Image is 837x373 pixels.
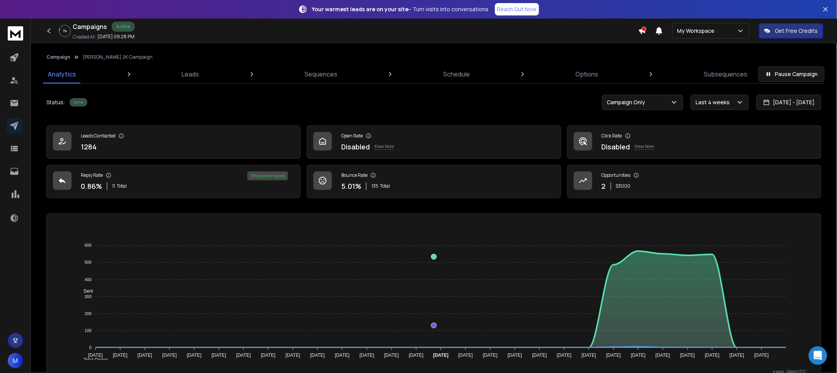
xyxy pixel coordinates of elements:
span: Total [380,183,390,189]
a: Reply Rate0.86%11Total18% positive replies [46,165,301,198]
span: Sent [78,288,93,294]
tspan: [DATE] [754,353,769,358]
tspan: [DATE] [138,353,152,358]
tspan: 600 [85,243,92,248]
p: 2 [602,181,606,192]
button: Pause Campaign [759,66,825,82]
tspan: [DATE] [261,353,276,358]
tspan: 400 [85,277,92,282]
p: Leads Contacted [81,133,116,139]
p: Sequences [305,70,338,79]
div: Active [112,22,135,32]
span: Total Opens [78,357,108,363]
tspan: 0 [89,345,92,350]
div: 18 % positive replies [247,171,288,180]
button: [DATE] - [DATE] [757,95,822,110]
tspan: [DATE] [88,353,103,358]
p: Schedule [443,70,470,79]
p: Reply Rate [81,172,103,178]
a: Opportunities2$3000 [567,165,822,198]
p: Status: [46,98,65,106]
tspan: [DATE] [433,353,449,358]
p: Bounce Rate [341,172,367,178]
div: Open Intercom Messenger [809,346,827,365]
p: Open Rate [341,133,363,139]
a: Click RateDisabledKnow More [567,125,822,159]
p: Last 4 weeks [696,98,733,106]
p: – Turn visits into conversations [312,5,489,13]
tspan: 100 [85,328,92,333]
a: Options [571,65,603,83]
p: Know More [374,144,394,150]
tspan: 500 [85,260,92,265]
button: M [8,353,23,368]
tspan: [DATE] [384,353,399,358]
a: Subsequences [699,65,752,83]
tspan: [DATE] [236,353,251,358]
p: Know More [635,144,654,150]
p: 0.86 % [81,181,102,192]
tspan: [DATE] [162,353,177,358]
p: 1284 [81,141,97,152]
p: Leads [182,70,199,79]
tspan: [DATE] [187,353,202,358]
tspan: [DATE] [557,353,572,358]
a: Open RateDisabledKnow More [307,125,561,159]
tspan: [DATE] [335,353,350,358]
span: 11 [112,183,115,189]
p: Disabled [602,141,630,152]
tspan: [DATE] [483,353,498,358]
tspan: 300 [85,294,92,299]
a: Leads [177,65,204,83]
tspan: [DATE] [360,353,374,358]
p: Subsequences [704,70,748,79]
h1: Campaigns [73,22,107,31]
p: Disabled [341,141,370,152]
a: Bounce Rate5.01%135Total [307,165,561,198]
button: Campaign [46,54,70,60]
tspan: [DATE] [656,353,670,358]
span: 135 [371,183,378,189]
p: Campaign Only [607,98,648,106]
p: 7 % [63,29,67,33]
tspan: [DATE] [730,353,744,358]
a: Sequences [300,65,342,83]
tspan: [DATE] [409,353,424,358]
p: Options [576,70,599,79]
tspan: [DATE] [286,353,300,358]
a: Analytics [43,65,81,83]
button: Get Free Credits [759,23,823,39]
p: $ 3000 [616,183,631,189]
strong: Your warmest leads are on your site [312,5,409,13]
tspan: [DATE] [606,353,621,358]
tspan: [DATE] [582,353,596,358]
img: logo [8,26,23,41]
p: Click Rate [602,133,622,139]
a: Schedule [439,65,475,83]
tspan: [DATE] [310,353,325,358]
p: My Workspace [677,27,718,35]
tspan: 200 [85,311,92,316]
p: [PERSON_NAME] 2K Campaign [83,54,153,60]
tspan: [DATE] [532,353,547,358]
span: Total [117,183,127,189]
p: Created At: [73,34,96,40]
tspan: [DATE] [211,353,226,358]
tspan: [DATE] [631,353,646,358]
p: Reach Out Now [497,5,537,13]
p: Opportunities [602,172,631,178]
tspan: [DATE] [705,353,720,358]
tspan: [DATE] [458,353,473,358]
tspan: [DATE] [113,353,128,358]
tspan: [DATE] [680,353,695,358]
p: Get Free Credits [775,27,818,35]
a: Reach Out Now [495,3,539,15]
tspan: [DATE] [508,353,522,358]
a: Leads Contacted1284 [46,125,301,159]
p: 5.01 % [341,181,361,192]
div: Active [70,98,87,107]
p: [DATE] 09:28 PM [97,34,134,40]
p: Analytics [48,70,76,79]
